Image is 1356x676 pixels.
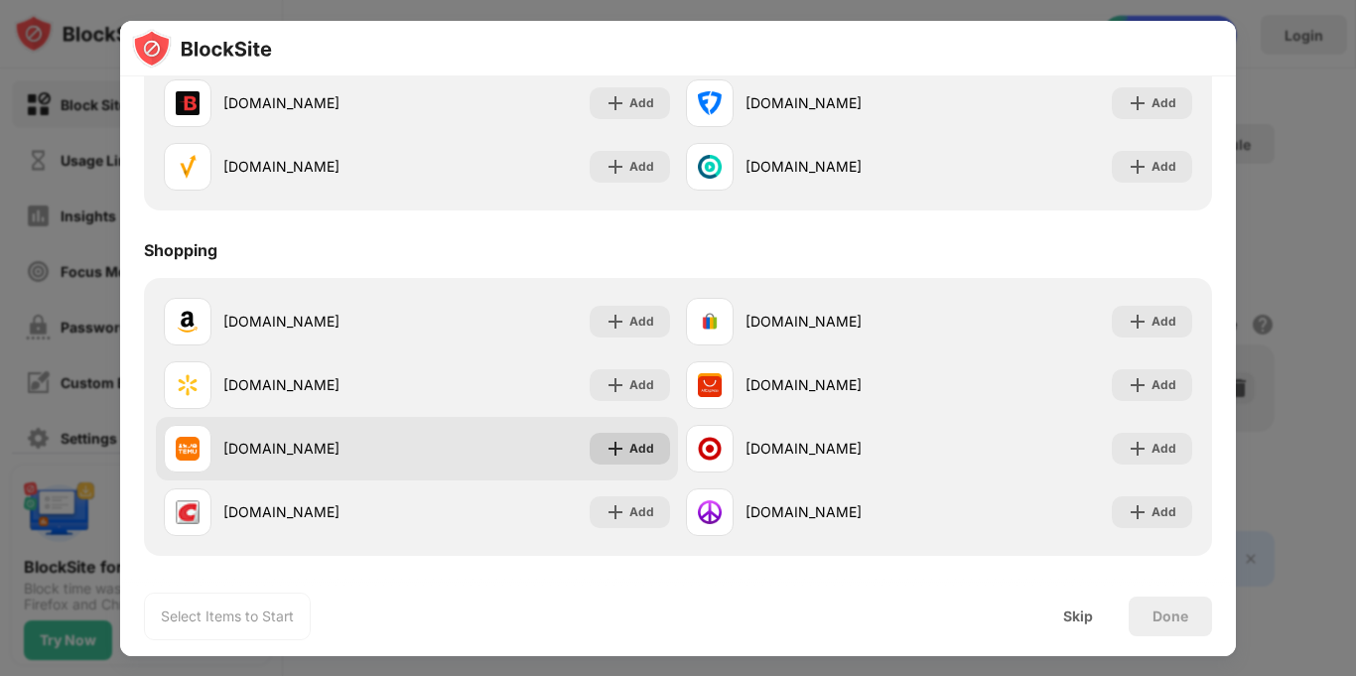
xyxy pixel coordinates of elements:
img: favicons [698,155,722,179]
div: [DOMAIN_NAME] [746,92,939,113]
div: Add [1152,157,1176,177]
div: [DOMAIN_NAME] [746,438,939,459]
img: logo-blocksite.svg [132,29,272,68]
div: [DOMAIN_NAME] [746,374,939,395]
div: [DOMAIN_NAME] [223,438,417,459]
img: favicons [698,437,722,461]
div: Skip [1063,608,1093,624]
div: Add [629,439,654,459]
div: Add [629,157,654,177]
div: [DOMAIN_NAME] [223,501,417,522]
div: [DOMAIN_NAME] [746,501,939,522]
img: favicons [176,500,200,524]
div: Add [1152,375,1176,395]
div: [DOMAIN_NAME] [223,156,417,177]
img: favicons [698,310,722,334]
img: favicons [176,310,200,334]
img: favicons [698,373,722,397]
div: Add [1152,439,1176,459]
div: Add [629,502,654,522]
div: [DOMAIN_NAME] [746,156,939,177]
img: favicons [176,437,200,461]
img: favicons [698,500,722,524]
div: [DOMAIN_NAME] [223,92,417,113]
div: Done [1153,608,1188,624]
div: Shopping [144,240,217,260]
img: favicons [176,373,200,397]
img: favicons [176,155,200,179]
div: [DOMAIN_NAME] [746,311,939,332]
div: Select Items to Start [161,607,294,626]
div: Add [629,312,654,332]
img: favicons [176,91,200,115]
div: Add [1152,502,1176,522]
div: [DOMAIN_NAME] [223,374,417,395]
div: Add [629,93,654,113]
div: [DOMAIN_NAME] [223,311,417,332]
div: Add [1152,93,1176,113]
div: Add [629,375,654,395]
img: favicons [698,91,722,115]
div: Add [1152,312,1176,332]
